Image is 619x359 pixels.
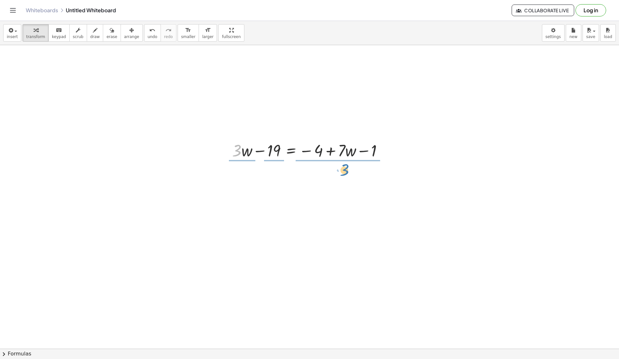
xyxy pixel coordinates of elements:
[181,35,195,39] span: smaller
[600,24,616,42] button: load
[23,24,49,42] button: transform
[161,24,176,42] button: redoredo
[164,35,173,39] span: redo
[586,35,595,39] span: save
[121,24,143,42] button: arrange
[178,24,199,42] button: format_sizesmaller
[124,35,139,39] span: arrange
[144,24,161,42] button: undoundo
[149,26,155,34] i: undo
[517,7,569,13] span: Collaborate Live
[222,35,241,39] span: fullscreen
[202,35,213,39] span: larger
[106,35,117,39] span: erase
[26,35,45,39] span: transform
[87,24,103,42] button: draw
[583,24,599,42] button: save
[48,24,70,42] button: keyboardkeypad
[73,35,84,39] span: scrub
[103,24,121,42] button: erase
[218,24,244,42] button: fullscreen
[148,35,157,39] span: undo
[90,35,100,39] span: draw
[56,26,62,34] i: keyboard
[69,24,87,42] button: scrub
[545,35,561,39] span: settings
[165,26,172,34] i: redo
[52,35,66,39] span: keypad
[569,35,577,39] span: new
[205,26,211,34] i: format_size
[3,24,21,42] button: insert
[7,35,18,39] span: insert
[185,26,191,34] i: format_size
[575,4,606,16] button: Log in
[512,5,574,16] button: Collaborate Live
[566,24,581,42] button: new
[542,24,565,42] button: settings
[8,5,18,15] button: Toggle navigation
[604,35,612,39] span: load
[199,24,217,42] button: format_sizelarger
[26,7,58,14] a: Whiteboards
